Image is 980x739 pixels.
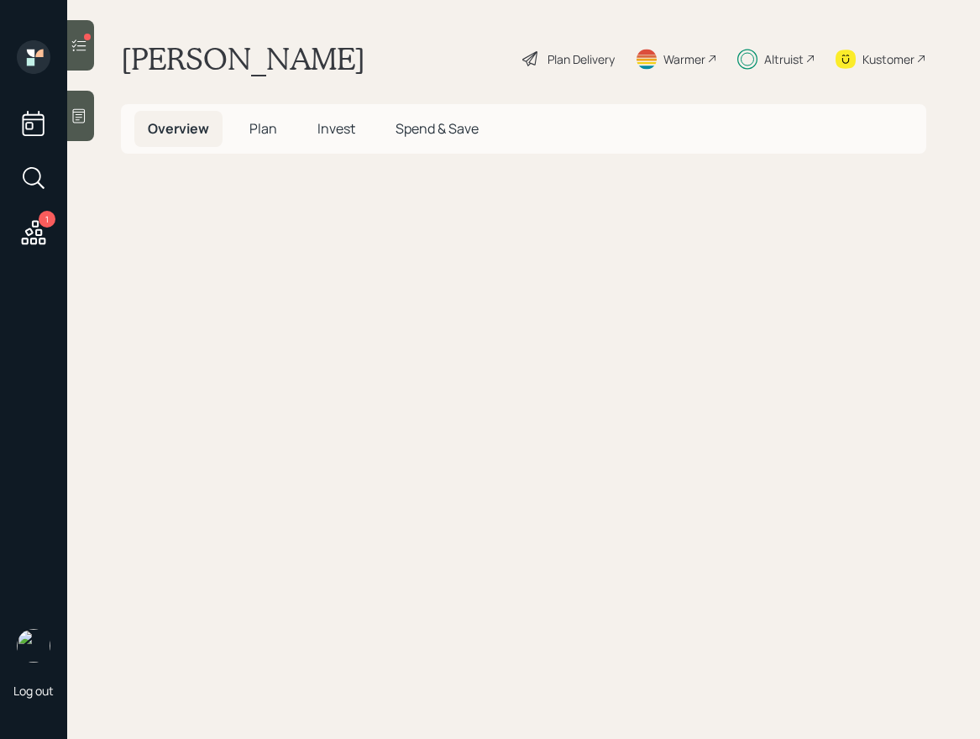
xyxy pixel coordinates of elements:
[121,40,365,77] h1: [PERSON_NAME]
[13,683,54,699] div: Log out
[396,119,479,138] span: Spend & Save
[317,119,355,138] span: Invest
[148,119,209,138] span: Overview
[548,50,615,68] div: Plan Delivery
[249,119,277,138] span: Plan
[17,629,50,663] img: hunter_neumayer.jpg
[764,50,804,68] div: Altruist
[39,211,55,228] div: 1
[862,50,914,68] div: Kustomer
[663,50,705,68] div: Warmer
